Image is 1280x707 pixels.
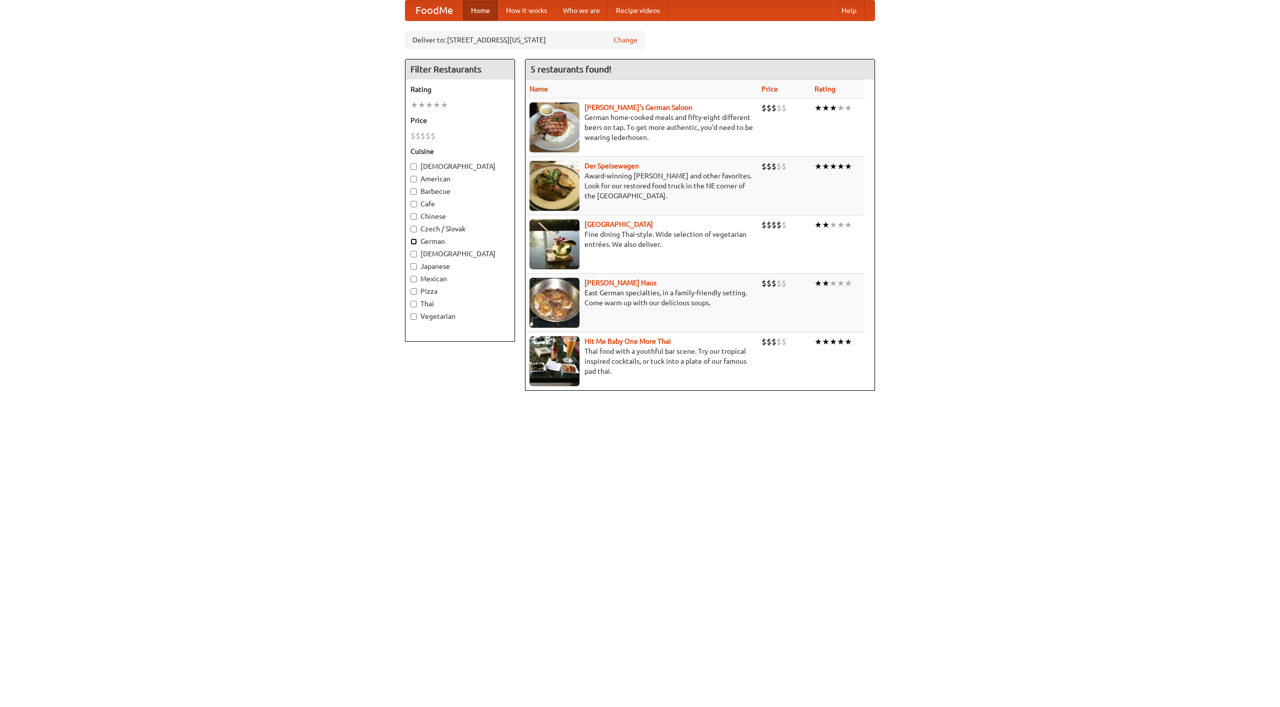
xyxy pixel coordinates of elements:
h5: Rating [410,84,509,94]
li: ★ [829,219,837,230]
input: German [410,238,417,245]
li: ★ [837,219,844,230]
li: $ [761,161,766,172]
a: Change [613,35,637,45]
label: Barbecue [410,186,509,196]
a: Rating [814,85,835,93]
input: [DEMOGRAPHIC_DATA] [410,163,417,170]
label: Mexican [410,274,509,284]
li: ★ [440,99,448,110]
li: $ [766,161,771,172]
li: ★ [829,336,837,347]
li: $ [776,161,781,172]
li: ★ [822,336,829,347]
div: Deliver to: [STREET_ADDRESS][US_STATE] [405,31,645,49]
li: $ [771,219,776,230]
li: ★ [822,102,829,113]
li: ★ [837,336,844,347]
li: $ [761,278,766,289]
li: $ [766,336,771,347]
li: ★ [822,219,829,230]
img: satay.jpg [529,219,579,269]
label: Vegetarian [410,311,509,321]
input: Barbecue [410,188,417,195]
li: $ [761,336,766,347]
li: ★ [837,161,844,172]
label: Chinese [410,211,509,221]
li: ★ [829,102,837,113]
input: Thai [410,301,417,307]
li: ★ [418,99,425,110]
img: speisewagen.jpg [529,161,579,211]
a: [PERSON_NAME] Haus [584,279,656,287]
h5: Price [410,115,509,125]
li: $ [771,336,776,347]
li: $ [776,102,781,113]
input: Chinese [410,213,417,220]
li: ★ [829,278,837,289]
input: Mexican [410,276,417,282]
li: $ [781,161,786,172]
img: babythai.jpg [529,336,579,386]
li: $ [766,219,771,230]
input: American [410,176,417,182]
li: ★ [822,161,829,172]
h4: Filter Restaurants [405,59,514,79]
label: Czech / Slovak [410,224,509,234]
img: kohlhaus.jpg [529,278,579,328]
li: $ [776,219,781,230]
li: $ [410,130,415,141]
li: ★ [410,99,418,110]
li: $ [781,278,786,289]
input: Czech / Slovak [410,226,417,232]
li: ★ [837,278,844,289]
label: German [410,236,509,246]
a: Home [463,0,498,20]
h5: Cuisine [410,146,509,156]
a: Help [833,0,864,20]
label: Pizza [410,286,509,296]
li: ★ [844,102,852,113]
li: $ [420,130,425,141]
a: Hit Me Baby One More Thai [584,337,671,345]
li: $ [781,102,786,113]
li: ★ [844,336,852,347]
input: [DEMOGRAPHIC_DATA] [410,251,417,257]
a: [GEOGRAPHIC_DATA] [584,220,653,228]
label: [DEMOGRAPHIC_DATA] [410,249,509,259]
li: ★ [837,102,844,113]
label: Cafe [410,199,509,209]
p: Fine dining Thai-style. Wide selection of vegetarian entrées. We also deliver. [529,229,753,249]
a: Der Speisewagen [584,162,639,170]
input: Japanese [410,263,417,270]
label: Japanese [410,261,509,271]
a: Recipe videos [608,0,668,20]
img: esthers.jpg [529,102,579,152]
li: $ [766,278,771,289]
input: Pizza [410,288,417,295]
b: [PERSON_NAME]'s German Saloon [584,103,692,111]
li: ★ [814,102,822,113]
li: $ [430,130,435,141]
li: $ [771,161,776,172]
li: ★ [425,99,433,110]
a: Name [529,85,548,93]
li: ★ [814,278,822,289]
input: Cafe [410,201,417,207]
p: Thai food with a youthful bar scene. Try our tropical inspired cocktails, or tuck into a plate of... [529,346,753,376]
li: ★ [814,219,822,230]
p: German home-cooked meals and fifty-eight different beers on tap. To get more authentic, you'd nee... [529,112,753,142]
li: $ [771,278,776,289]
a: Price [761,85,778,93]
ng-pluralize: 5 restaurants found! [530,64,611,74]
li: ★ [844,161,852,172]
li: $ [415,130,420,141]
li: $ [425,130,430,141]
li: ★ [844,219,852,230]
label: [DEMOGRAPHIC_DATA] [410,161,509,171]
li: ★ [814,336,822,347]
li: $ [771,102,776,113]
